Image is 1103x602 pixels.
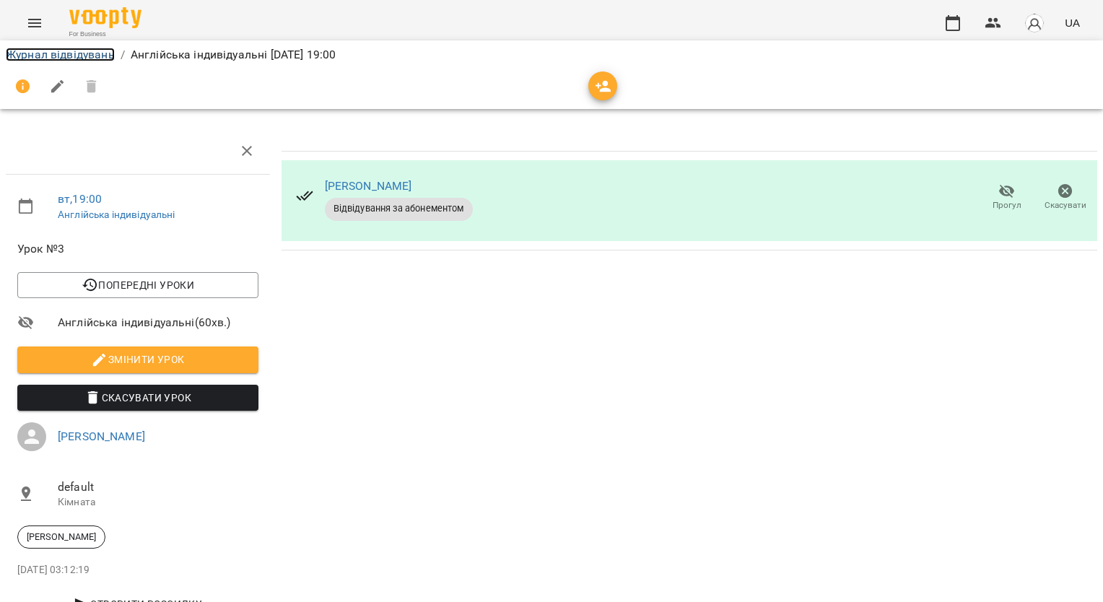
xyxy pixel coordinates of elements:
[17,6,52,40] button: Menu
[1045,199,1086,211] span: Скасувати
[1065,15,1080,30] span: UA
[325,202,473,215] span: Відвідування за абонементом
[17,346,258,372] button: Змінити урок
[6,48,115,61] a: Журнал відвідувань
[1059,9,1086,36] button: UA
[121,46,125,64] li: /
[58,314,258,331] span: Англійська індивідуальні ( 60 хв. )
[58,479,258,496] span: default
[29,389,247,406] span: Скасувати Урок
[58,209,175,220] a: Англійська індивідуальні
[29,276,247,294] span: Попередні уроки
[17,385,258,411] button: Скасувати Урок
[1024,13,1045,33] img: avatar_s.png
[131,46,336,64] p: Англійська індивідуальні [DATE] 19:00
[1036,178,1094,218] button: Скасувати
[325,179,412,193] a: [PERSON_NAME]
[29,351,247,368] span: Змінити урок
[17,525,105,549] div: [PERSON_NAME]
[69,30,141,39] span: For Business
[977,178,1036,218] button: Прогул
[18,531,105,544] span: [PERSON_NAME]
[17,240,258,258] span: Урок №3
[58,192,102,206] a: вт , 19:00
[58,429,145,443] a: [PERSON_NAME]
[6,46,1097,64] nav: breadcrumb
[69,7,141,28] img: Voopty Logo
[993,199,1021,211] span: Прогул
[58,495,258,510] p: Кімната
[17,563,258,577] p: [DATE] 03:12:19
[17,272,258,298] button: Попередні уроки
